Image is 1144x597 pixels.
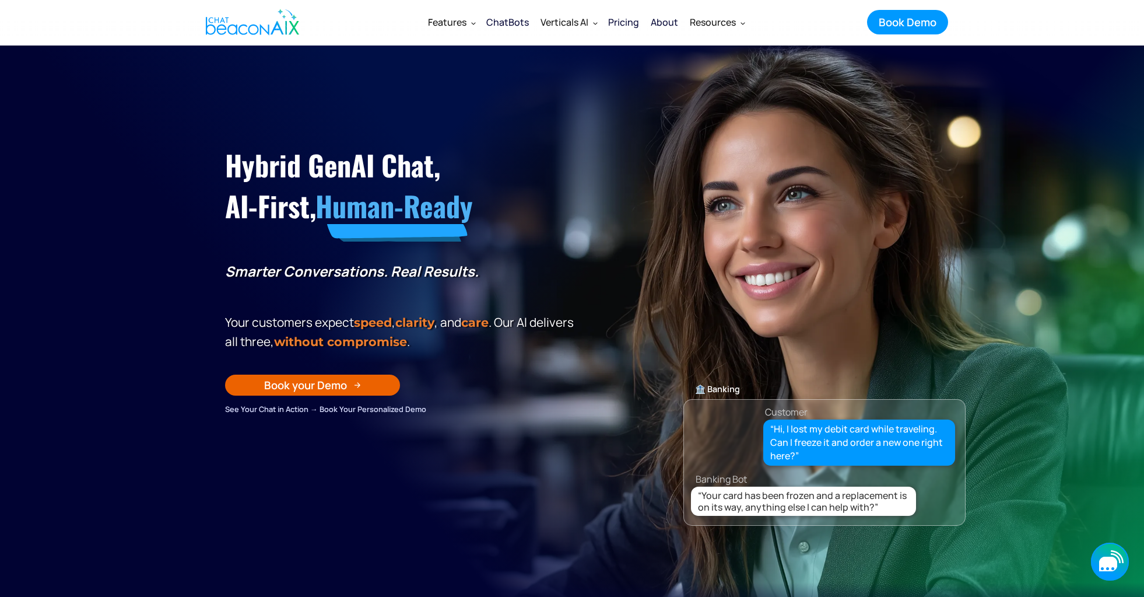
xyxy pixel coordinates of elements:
a: home [196,2,306,43]
span: care [461,315,489,330]
div: Book your Demo [264,378,347,393]
div: Pricing [608,14,639,30]
div: Resources [690,14,736,30]
div: About [651,14,678,30]
div: 🏦 Banking [684,381,965,397]
span: without compromise [274,334,407,349]
h1: Hybrid GenAI Chat, AI-First, [225,145,578,227]
div: ChatBots [486,14,529,30]
div: Verticals AI [541,14,588,30]
img: Dropdown [741,20,745,25]
a: ChatBots [480,7,535,37]
img: Dropdown [471,20,476,25]
p: Your customers expect , , and . Our Al delivers all three, . [225,313,578,351]
div: Book Demo [879,15,936,30]
div: “Hi, I lost my debit card while traveling. Can I freeze it and order a new one right here?” [770,423,949,463]
img: Arrow [354,382,361,389]
span: Human-Ready [315,185,472,226]
a: About [645,7,684,37]
img: Dropdown [593,20,598,25]
span: clarity [395,315,434,330]
strong: speed [354,315,392,330]
a: Book Demo [867,10,948,34]
strong: Smarter Conversations. Real Results. [225,261,479,281]
div: Resources [684,8,750,36]
a: Book your Demo [225,375,400,396]
div: Customer [765,404,808,420]
div: See Your Chat in Action → Book Your Personalized Demo [225,403,578,416]
div: Verticals AI [535,8,602,36]
div: Features [422,8,480,36]
div: Features [428,14,466,30]
a: Pricing [602,7,645,37]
